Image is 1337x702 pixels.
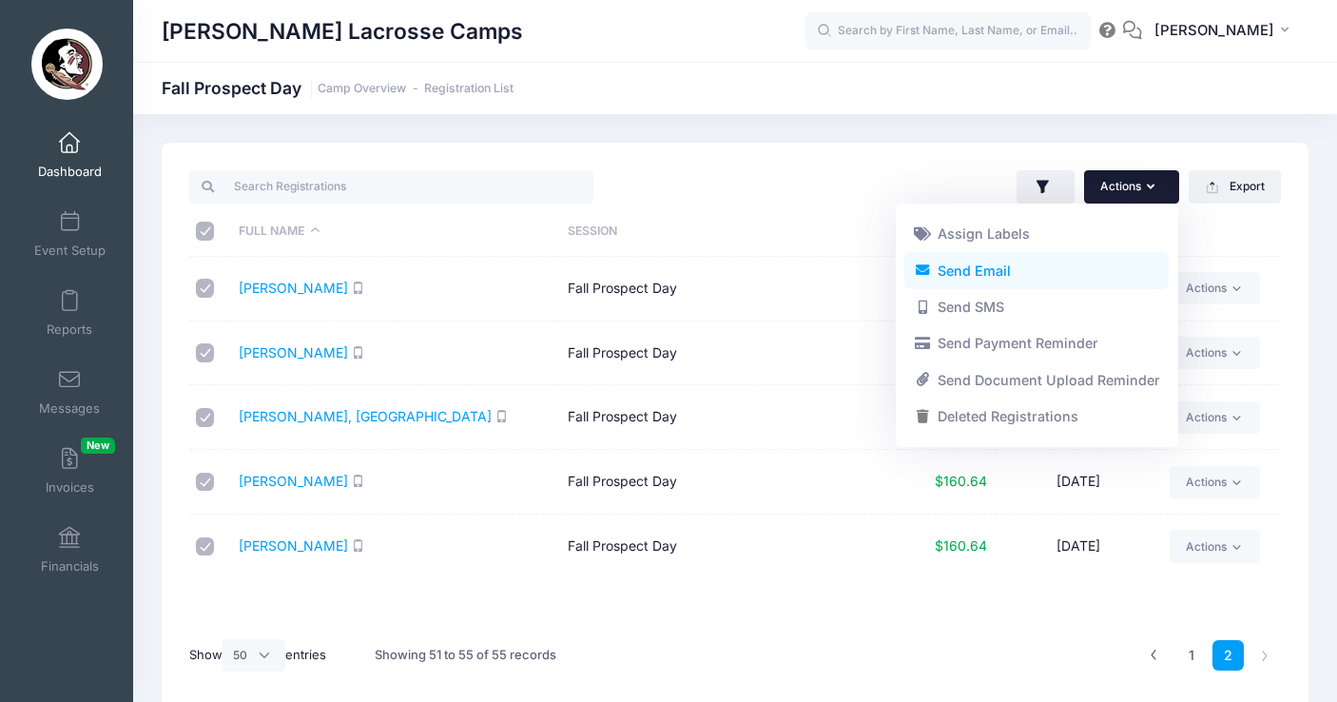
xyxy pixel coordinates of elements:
[1189,170,1281,203] button: Export
[558,515,886,578] td: Fall Prospect Day
[25,201,115,267] a: Event Setup
[1212,640,1244,672] a: 2
[558,322,886,386] td: Fall Prospect Day
[38,164,102,180] span: Dashboard
[558,206,886,257] th: Session: activate to sort column ascending
[47,322,92,338] span: Reports
[886,206,996,257] th: Paid: activate to sort column ascending
[1170,401,1260,434] a: Actions
[46,479,94,496] span: Invoices
[352,475,364,487] i: SMS enabled
[1170,272,1260,304] a: Actions
[34,243,106,259] span: Event Setup
[558,450,886,515] td: Fall Prospect Day
[239,344,348,361] a: [PERSON_NAME]
[1084,170,1179,203] button: Actions
[81,438,115,454] span: New
[223,639,285,672] select: Showentries
[935,473,987,489] span: $160.64
[352,282,364,294] i: SMS enabled
[352,539,364,552] i: SMS enabled
[25,438,115,504] a: InvoicesNew
[1170,337,1260,369] a: Actions
[25,517,115,583] a: Financials
[25,280,115,346] a: Reports
[239,473,348,489] a: [PERSON_NAME]
[997,515,1161,578] td: [DATE]
[1142,10,1308,53] button: [PERSON_NAME]
[904,399,1169,435] a: Deleted Registrations
[1170,530,1260,562] a: Actions
[997,450,1161,515] td: [DATE]
[189,170,593,203] input: Search Registrations
[239,537,348,554] a: [PERSON_NAME]
[1170,466,1260,498] a: Actions
[1175,640,1207,672] a: 1
[375,634,556,677] div: Showing 51 to 55 of 55 records
[558,385,886,450] td: Fall Prospect Day
[31,29,103,100] img: Sara Tisdale Lacrosse Camps
[558,257,886,322] td: Fall Prospect Day
[25,122,115,188] a: Dashboard
[25,359,115,425] a: Messages
[904,361,1169,398] a: Send Document Upload Reminder
[904,252,1169,288] a: Send Email
[805,12,1091,50] input: Search by First Name, Last Name, or Email...
[189,639,326,672] label: Show entries
[352,346,364,359] i: SMS enabled
[904,289,1169,325] a: Send SMS
[495,410,508,422] i: SMS enabled
[904,325,1169,361] a: Send Payment Reminder
[162,78,513,98] h1: Fall Prospect Day
[39,400,100,417] span: Messages
[318,82,406,96] a: Camp Overview
[162,10,523,53] h1: [PERSON_NAME] Lacrosse Camps
[1154,20,1274,41] span: [PERSON_NAME]
[230,206,558,257] th: Full Name: activate to sort column descending
[239,408,492,424] a: [PERSON_NAME], [GEOGRAPHIC_DATA]
[904,216,1169,252] a: Assign Labels
[424,82,513,96] a: Registration List
[41,558,99,575] span: Financials
[935,537,987,554] span: $160.64
[239,280,348,296] a: [PERSON_NAME]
